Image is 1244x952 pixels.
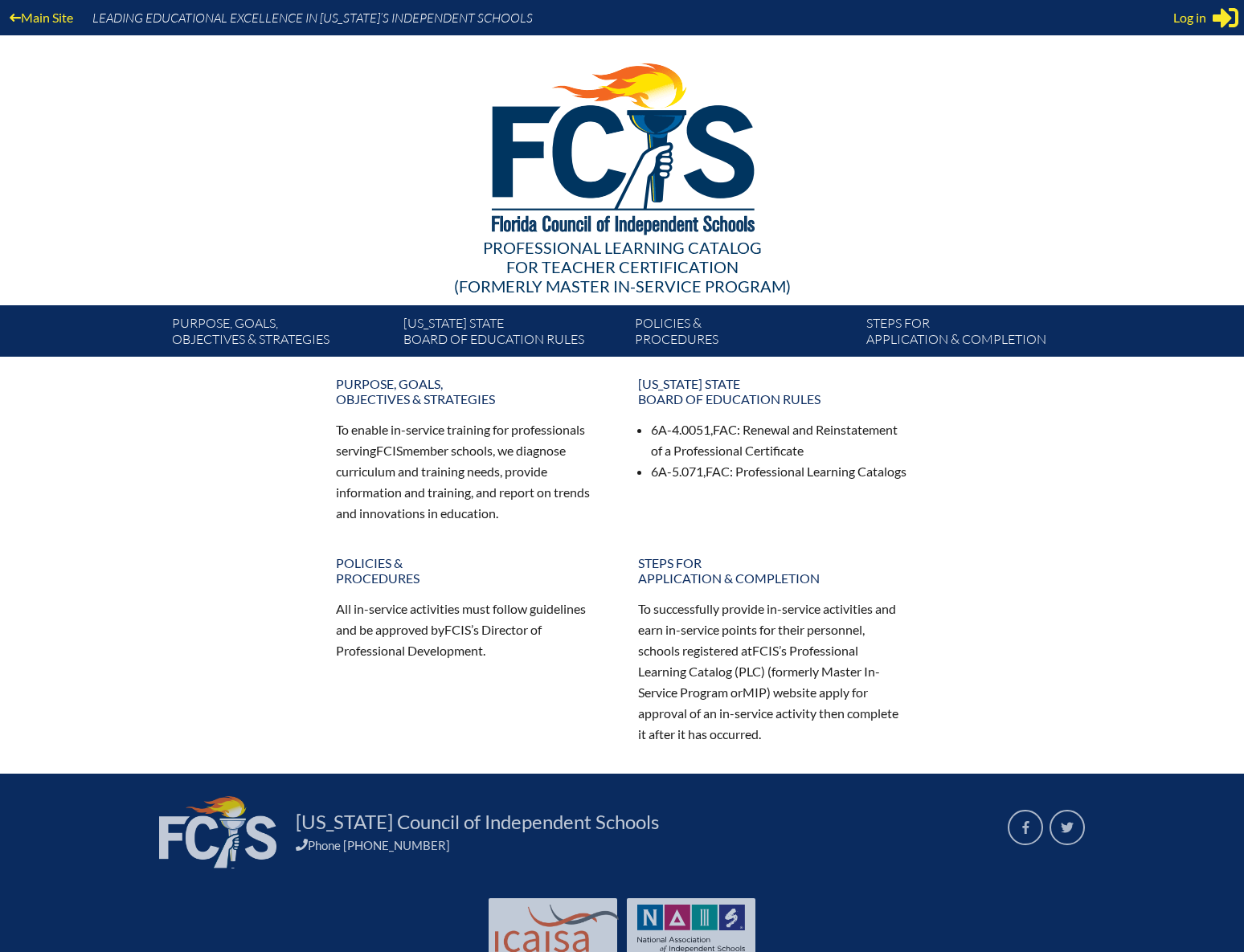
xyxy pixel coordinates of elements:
span: MIP [743,684,767,700]
span: Log in [1173,8,1206,27]
span: FAC [713,422,737,437]
img: FCISlogo221.eps [456,35,788,255]
span: FAC [706,464,730,479]
a: Purpose, goals,objectives & strategies [326,370,616,413]
p: All in-service activities must follow guidelines and be approved by ’s Director of Professional D... [336,599,606,661]
a: Purpose, goals,objectives & strategies [166,312,397,357]
p: To successfully provide in-service activities and earn in-service points for their personnel, sch... [638,599,908,744]
a: Steps forapplication & completion [628,549,918,592]
span: FCIS [752,643,779,658]
img: FCIS_logo_white [159,796,276,868]
a: [US_STATE] Council of Independent Schools [289,809,665,835]
div: Professional Learning Catalog (formerly Master In-service Program) [159,238,1085,296]
span: FCIS [444,622,471,637]
p: To enable in-service training for professionals serving member schools, we diagnose curriculum an... [336,419,606,523]
svg: Sign in or register [1213,5,1238,31]
a: Policies &Procedures [326,549,616,592]
li: 6A-4.0051, : Renewal and Reinstatement of a Professional Certificate [651,419,908,461]
a: Main Site [3,6,80,28]
a: Steps forapplication & completion [860,312,1091,357]
a: [US_STATE] StateBoard of Education rules [628,370,918,413]
a: Policies &Procedures [628,312,860,357]
li: 6A-5.071, : Professional Learning Catalogs [651,461,908,482]
span: for Teacher Certification [506,257,739,276]
div: Phone [PHONE_NUMBER] [296,838,988,852]
a: [US_STATE] StateBoard of Education rules [397,312,628,357]
span: PLC [739,664,761,679]
span: FCIS [376,443,403,458]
